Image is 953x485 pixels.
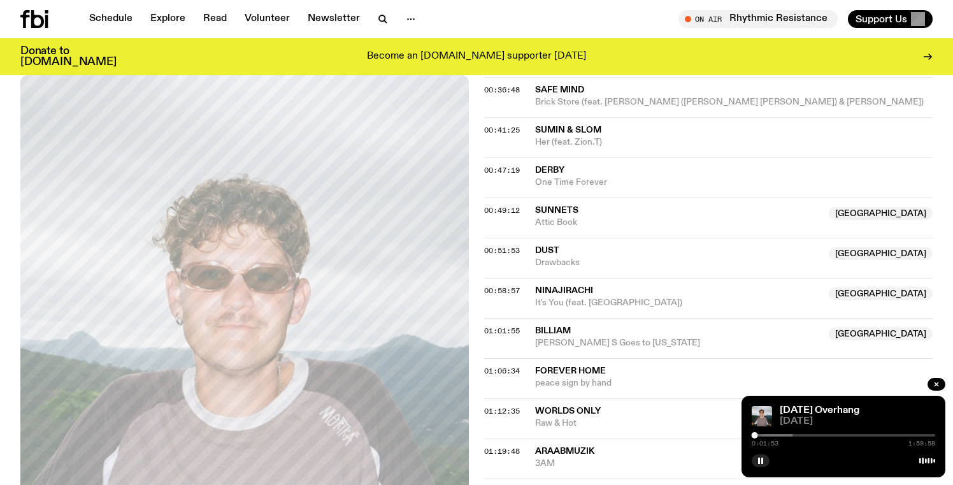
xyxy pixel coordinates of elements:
[484,287,520,294] button: 00:58:57
[535,286,593,295] span: Ninajirachi
[752,406,772,426] img: Harrie Hastings stands in front of cloud-covered sky and rolling hills. He's wearing sunglasses a...
[484,167,520,174] button: 00:47:19
[82,10,140,28] a: Schedule
[535,96,933,108] span: Brick Store (feat. [PERSON_NAME] ([PERSON_NAME] [PERSON_NAME]) & [PERSON_NAME])
[484,207,520,214] button: 00:49:12
[484,366,520,376] span: 01:06:34
[484,247,520,254] button: 00:51:53
[535,177,933,189] span: One Time Forever
[829,207,933,220] span: [GEOGRAPHIC_DATA]
[535,166,564,175] span: DERBY
[535,417,821,430] span: Raw & Hot
[484,368,520,375] button: 01:06:34
[678,10,838,28] button: On AirRhythmic Resistance
[300,10,368,28] a: Newsletter
[535,246,559,255] span: dust
[484,85,520,95] span: 00:36:48
[535,206,578,215] span: Sunnets
[484,87,520,94] button: 00:36:48
[484,205,520,215] span: 00:49:12
[484,408,520,415] button: 01:12:35
[196,10,234,28] a: Read
[780,405,859,416] a: [DATE] Overhang
[484,328,520,335] button: 01:01:55
[848,10,933,28] button: Support Us
[535,85,584,94] span: Safe Mind
[535,458,933,470] span: 3AM
[535,217,821,229] span: Attic Book
[535,136,933,148] span: Her (feat. Zion.T)
[829,287,933,300] span: [GEOGRAPHIC_DATA]
[535,447,594,456] span: AraabMuzik
[484,127,520,134] button: 00:41:25
[484,286,520,296] span: 00:58:57
[484,125,520,135] span: 00:41:25
[484,406,520,416] span: 01:12:35
[484,245,520,256] span: 00:51:53
[535,407,601,416] span: Worlds Only
[752,440,778,447] span: 0:01:53
[484,165,520,175] span: 00:47:19
[780,417,935,426] span: [DATE]
[535,297,821,309] span: It's You (feat. [GEOGRAPHIC_DATA])
[20,46,117,68] h3: Donate to [DOMAIN_NAME]
[535,366,606,375] span: forever home
[237,10,297,28] a: Volunteer
[829,247,933,260] span: [GEOGRAPHIC_DATA]
[484,446,520,456] span: 01:19:48
[535,126,601,134] span: SUMIN & Slom
[143,10,193,28] a: Explore
[535,337,821,349] span: [PERSON_NAME] S Goes to [US_STATE]
[856,13,907,25] span: Support Us
[908,440,935,447] span: 1:59:58
[367,51,586,62] p: Become an [DOMAIN_NAME] supporter [DATE]
[535,377,933,389] span: peace sign by hand
[484,326,520,336] span: 01:01:55
[484,448,520,455] button: 01:19:48
[535,257,821,269] span: Drawbacks
[535,326,571,335] span: Billiam
[829,328,933,340] span: [GEOGRAPHIC_DATA]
